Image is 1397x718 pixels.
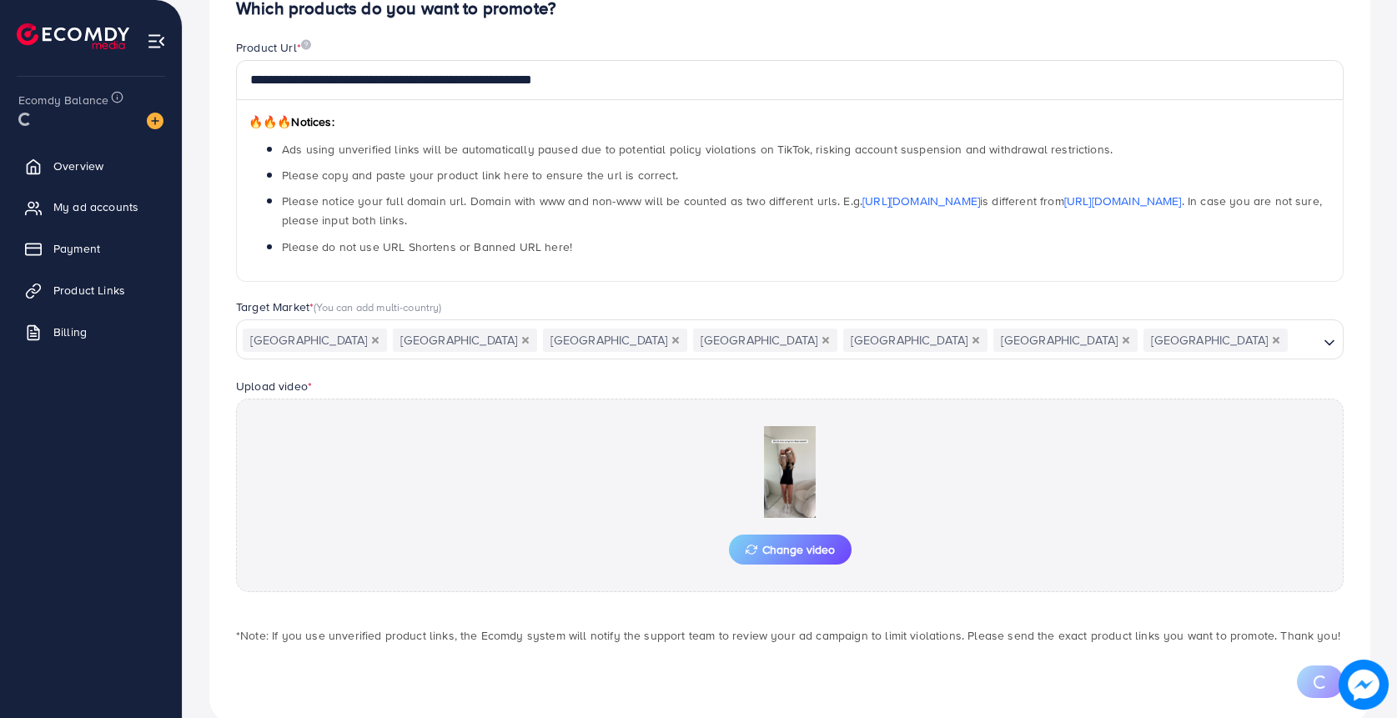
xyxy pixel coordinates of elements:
[972,336,980,344] button: Deselect United States
[1143,329,1288,352] span: [GEOGRAPHIC_DATA]
[282,141,1113,158] span: Ads using unverified links will be automatically paused due to potential policy violations on Tik...
[1339,660,1389,710] img: image
[236,299,442,315] label: Target Market
[243,329,387,352] span: [GEOGRAPHIC_DATA]
[301,39,311,50] img: image
[393,329,537,352] span: [GEOGRAPHIC_DATA]
[843,329,987,352] span: [GEOGRAPHIC_DATA]
[236,625,1344,645] p: *Note: If you use unverified product links, the Ecomdy system will notify the support team to rev...
[282,167,678,183] span: Please copy and paste your product link here to ensure the url is correct.
[282,193,1322,228] span: Please notice your full domain url. Domain with www and non-www will be counted as two different ...
[236,39,311,56] label: Product Url
[13,190,169,223] a: My ad accounts
[1064,193,1182,209] a: [URL][DOMAIN_NAME]
[249,113,291,130] span: 🔥🔥🔥
[236,378,312,394] label: Upload video
[371,336,379,344] button: Deselect Austria
[53,158,103,174] span: Overview
[13,149,169,183] a: Overview
[53,282,125,299] span: Product Links
[822,336,830,344] button: Deselect United Kingdom
[282,238,572,255] span: Please do not use URL Shortens or Banned URL here!
[17,23,129,49] img: logo
[729,535,852,565] button: Change video
[521,336,530,344] button: Deselect Germany
[53,324,87,340] span: Billing
[671,336,680,344] button: Deselect Switzerland
[314,299,441,314] span: (You can add multi-country)
[13,315,169,349] a: Billing
[706,426,873,518] img: Preview Image
[18,92,108,108] span: Ecomdy Balance
[1272,336,1280,344] button: Deselect Netherlands
[249,113,334,130] span: Notices:
[147,32,166,51] img: menu
[746,544,835,555] span: Change video
[862,193,980,209] a: [URL][DOMAIN_NAME]
[693,329,837,352] span: [GEOGRAPHIC_DATA]
[543,329,687,352] span: [GEOGRAPHIC_DATA]
[1289,328,1317,354] input: Search for option
[1122,336,1130,344] button: Deselect Australia
[236,319,1344,359] div: Search for option
[13,232,169,265] a: Payment
[53,240,100,257] span: Payment
[53,198,138,215] span: My ad accounts
[993,329,1138,352] span: [GEOGRAPHIC_DATA]
[13,274,169,307] a: Product Links
[147,113,163,129] img: image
